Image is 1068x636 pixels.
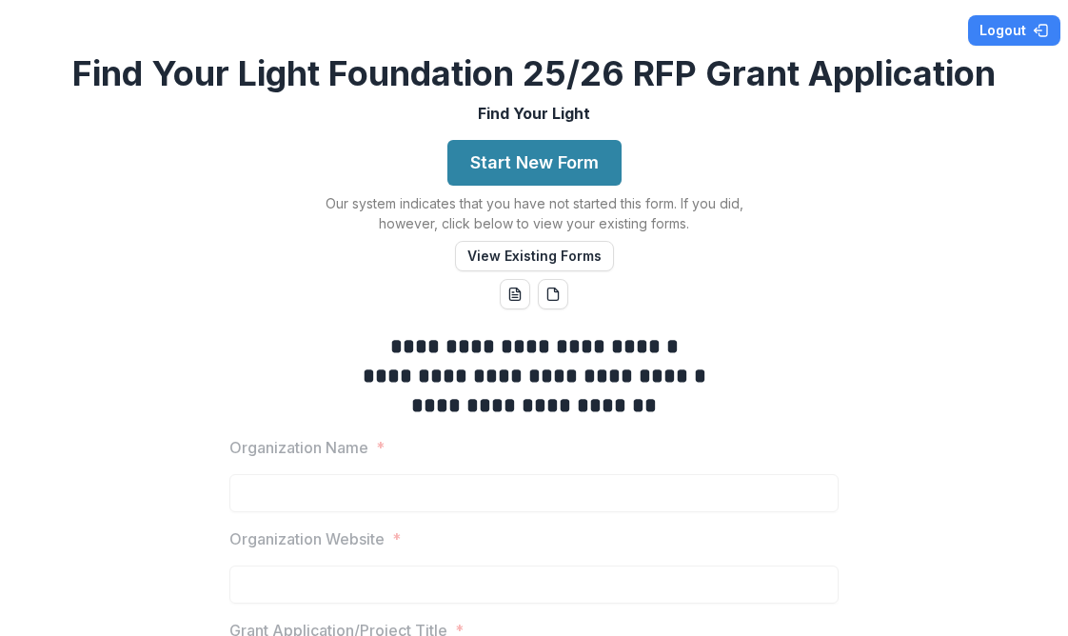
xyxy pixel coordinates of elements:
[968,15,1060,46] button: Logout
[478,102,590,125] p: Find Your Light
[455,241,614,271] button: View Existing Forms
[229,436,368,459] p: Organization Name
[229,527,385,550] p: Organization Website
[538,279,568,309] button: pdf-download
[72,53,996,94] h2: Find Your Light Foundation 25/26 RFP Grant Application
[296,193,772,233] p: Our system indicates that you have not started this form. If you did, however, click below to vie...
[500,279,530,309] button: word-download
[447,140,622,186] button: Start New Form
